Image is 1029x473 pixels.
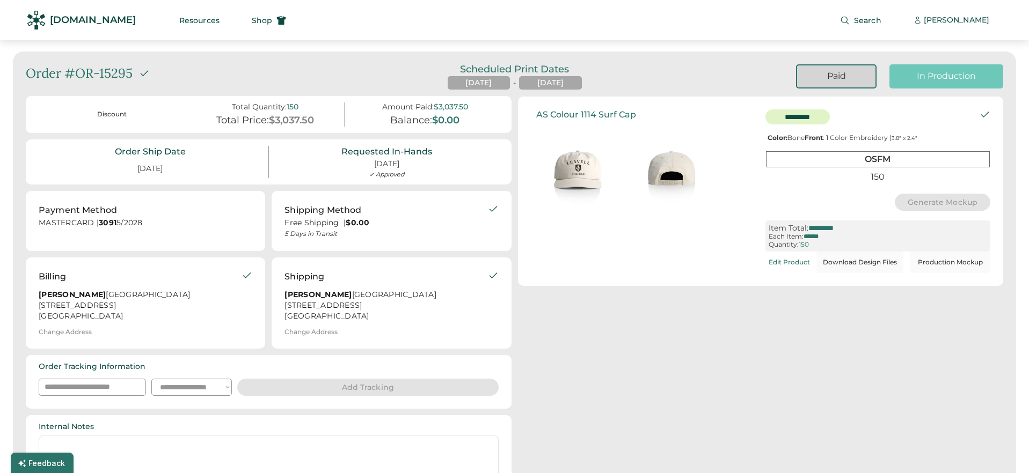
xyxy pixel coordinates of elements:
[39,218,252,231] div: MASTERCARD | 5/2028
[465,78,492,88] div: [DATE]
[766,151,990,167] div: OSFM
[284,270,324,283] div: Shipping
[39,422,94,432] div: Internal Notes
[769,241,799,248] div: Quantity:
[768,134,787,142] strong: Color:
[895,194,991,211] button: Generate Mockup
[537,78,564,88] div: [DATE]
[45,110,179,119] div: Discount
[39,204,117,217] div: Payment Method
[27,11,46,29] img: Rendered Logo - Screens
[978,425,1024,471] iframe: Front Chat
[237,379,499,396] button: Add Tracking
[284,328,338,336] div: Change Address
[284,218,487,228] div: Free Shipping |
[346,218,369,227] strong: $0.00
[854,17,881,24] span: Search
[625,124,719,218] img: generate-image
[269,115,314,127] div: $3,037.50
[827,10,894,31] button: Search
[902,70,990,82] div: In Production
[115,146,186,158] div: Order Ship Date
[284,204,361,217] div: Shipping Method
[924,15,989,26] div: [PERSON_NAME]
[216,115,269,127] div: Total Price:
[810,70,863,82] div: Paid
[125,159,176,179] div: [DATE]
[284,290,352,299] strong: [PERSON_NAME]
[799,241,809,248] div: 150
[536,109,636,120] div: AS Colour 1114 Surf Cap
[284,230,487,238] div: 5 Days in Transit
[816,252,903,273] button: Download Design Files
[892,135,917,142] font: 3.8" x 2.4"
[432,115,459,127] div: $0.00
[910,252,990,273] button: Production Mockup
[448,64,582,74] div: Scheduled Print Dates
[374,159,399,169] div: [DATE]
[765,134,990,142] div: Bone : 1 Color Embroidery |
[434,102,468,112] div: $3,037.50
[805,134,823,142] strong: Front
[99,218,116,227] strong: 3091
[531,124,625,218] img: generate-image
[769,258,810,266] div: Edit Product
[769,224,808,233] div: Item Total:
[26,64,133,83] div: Order #OR-15295
[341,146,432,158] div: Requested In-Hands
[166,10,232,31] button: Resources
[390,115,432,127] div: Balance:
[382,102,434,112] div: Amount Paid:
[769,233,804,240] div: Each Item:
[369,171,404,178] div: ✓ Approved
[39,290,242,322] div: [GEOGRAPHIC_DATA] [STREET_ADDRESS] [GEOGRAPHIC_DATA]
[39,361,145,372] div: Order Tracking Information
[252,17,272,24] span: Shop
[39,290,106,299] strong: [PERSON_NAME]
[39,270,66,283] div: Billing
[284,290,487,322] div: [GEOGRAPHIC_DATA] [STREET_ADDRESS] [GEOGRAPHIC_DATA]
[39,328,92,336] div: Change Address
[287,102,298,112] div: 150
[50,13,136,27] div: [DOMAIN_NAME]
[239,10,299,31] button: Shop
[513,78,516,88] div: -
[232,102,287,112] div: Total Quantity:
[766,169,990,184] div: 150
